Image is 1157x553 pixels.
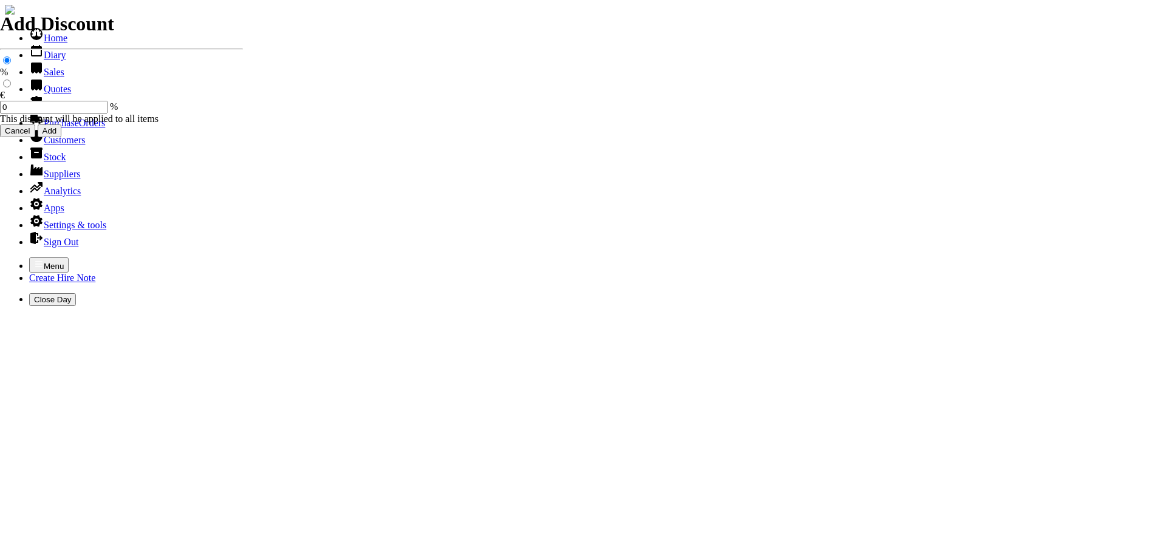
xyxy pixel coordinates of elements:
a: Create Hire Note [29,273,95,283]
a: Suppliers [29,169,80,179]
input: % [3,56,11,64]
button: Menu [29,257,69,273]
li: Suppliers [29,163,1152,180]
a: Apps [29,203,64,213]
button: Close Day [29,293,76,306]
input: Add [38,124,62,137]
li: Stock [29,146,1152,163]
input: € [3,80,11,87]
a: Sign Out [29,237,78,247]
a: Settings & tools [29,220,106,230]
li: Hire Notes [29,95,1152,112]
li: Sales [29,61,1152,78]
span: % [110,101,118,112]
a: Stock [29,152,66,162]
a: Customers [29,135,85,145]
a: Analytics [29,186,81,196]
